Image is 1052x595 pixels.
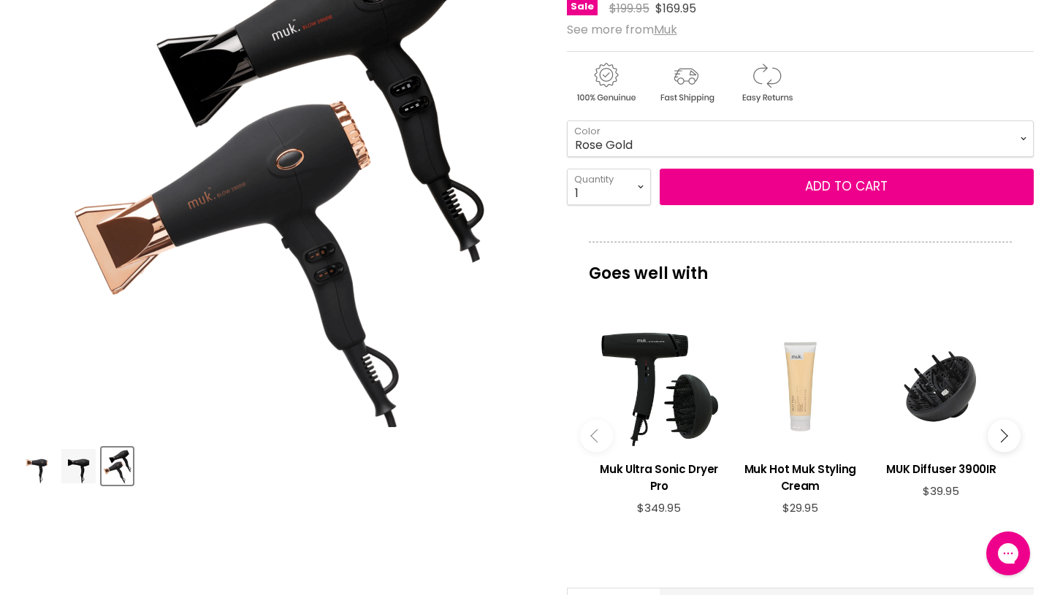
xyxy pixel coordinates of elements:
iframe: Gorgias live chat messenger [979,526,1037,580]
h3: MUK Diffuser 3900IR [878,461,1005,477]
button: Add to cart [660,169,1034,205]
img: returns.gif [728,61,805,105]
div: Product thumbnails [16,443,544,485]
img: MUK Blow Hair Dryer 3900IR [103,449,131,483]
span: $39.95 [923,483,959,499]
a: Muk [654,21,677,38]
button: MUK Blow Hair Dryer 3900IR [102,448,133,485]
p: Goes well with [589,242,1012,290]
a: View product:Muk Hot Muk Styling Cream [737,450,864,502]
img: MUK Blow Hair Dryer 3900IR [20,449,54,483]
select: Quantity [567,169,651,205]
a: View product:Muk Ultra Sonic Dryer Pro [596,450,723,502]
h3: Muk Ultra Sonic Dryer Pro [596,461,723,494]
a: View product:MUK Diffuser 3900IR [878,450,1005,485]
span: $349.95 [637,500,681,515]
span: Add to cart [805,177,888,195]
span: $29.95 [782,500,818,515]
button: MUK Blow Hair Dryer 3900IR [60,448,97,485]
button: MUK Blow Hair Dryer 3900IR [18,448,56,485]
h3: Muk Hot Muk Styling Cream [737,461,864,494]
img: shipping.gif [647,61,725,105]
img: MUK Blow Hair Dryer 3900IR [61,449,96,483]
span: See more from [567,21,677,38]
img: genuine.gif [567,61,644,105]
